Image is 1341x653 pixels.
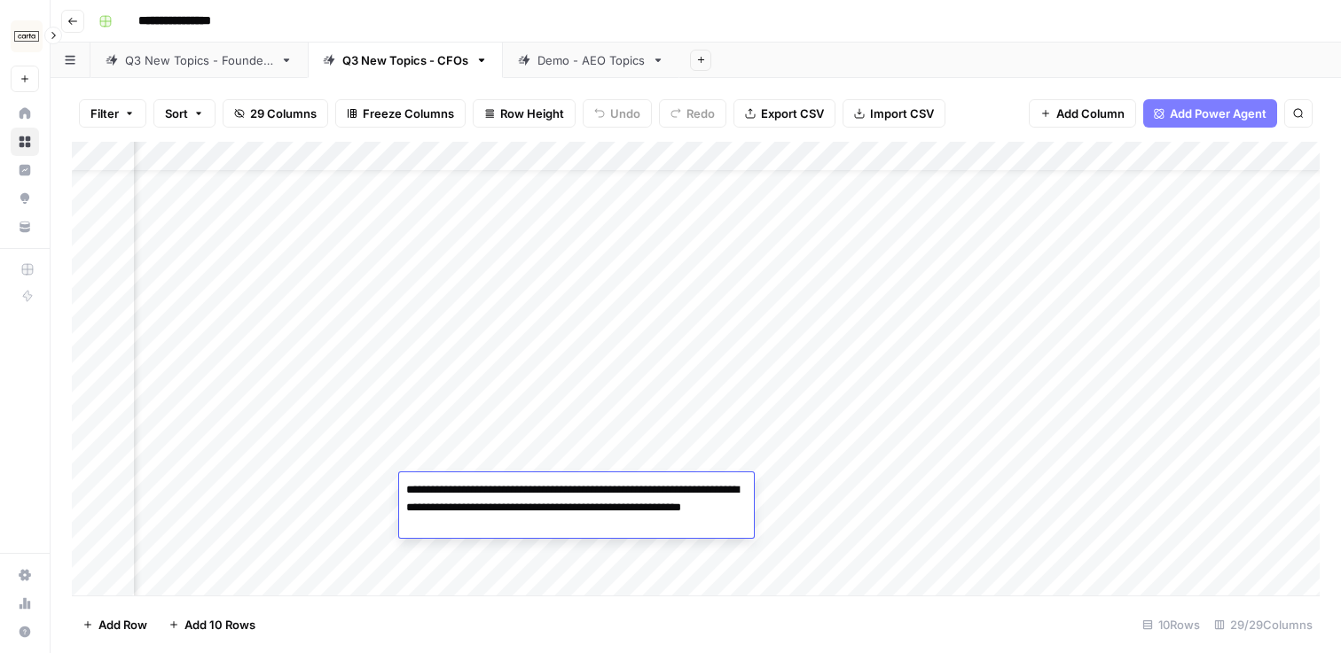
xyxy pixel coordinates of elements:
[11,99,39,128] a: Home
[308,43,503,78] a: Q3 New Topics - CFOs
[610,105,640,122] span: Undo
[1207,610,1320,639] div: 29/29 Columns
[733,99,835,128] button: Export CSV
[335,99,466,128] button: Freeze Columns
[761,105,824,122] span: Export CSV
[223,99,328,128] button: 29 Columns
[1143,99,1277,128] button: Add Power Agent
[153,99,216,128] button: Sort
[11,156,39,184] a: Insights
[11,14,39,58] button: Workspace: Carta
[537,51,645,69] div: Demo - AEO Topics
[11,128,39,156] a: Browse
[158,610,266,639] button: Add 10 Rows
[90,43,308,78] a: Q3 New Topics - Founders
[843,99,945,128] button: Import CSV
[72,610,158,639] button: Add Row
[250,105,317,122] span: 29 Columns
[125,51,273,69] div: Q3 New Topics - Founders
[583,99,652,128] button: Undo
[184,616,255,634] span: Add 10 Rows
[98,616,147,634] span: Add Row
[1135,610,1207,639] div: 10 Rows
[870,105,934,122] span: Import CSV
[11,20,43,52] img: Carta Logo
[11,589,39,618] a: Usage
[342,51,468,69] div: Q3 New Topics - CFOs
[473,99,576,128] button: Row Height
[79,99,146,128] button: Filter
[11,561,39,589] a: Settings
[503,43,679,78] a: Demo - AEO Topics
[1170,105,1266,122] span: Add Power Agent
[90,105,119,122] span: Filter
[500,105,564,122] span: Row Height
[11,184,39,213] a: Opportunities
[11,213,39,241] a: Your Data
[11,618,39,646] button: Help + Support
[686,105,715,122] span: Redo
[363,105,454,122] span: Freeze Columns
[1056,105,1125,122] span: Add Column
[659,99,726,128] button: Redo
[165,105,188,122] span: Sort
[1029,99,1136,128] button: Add Column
